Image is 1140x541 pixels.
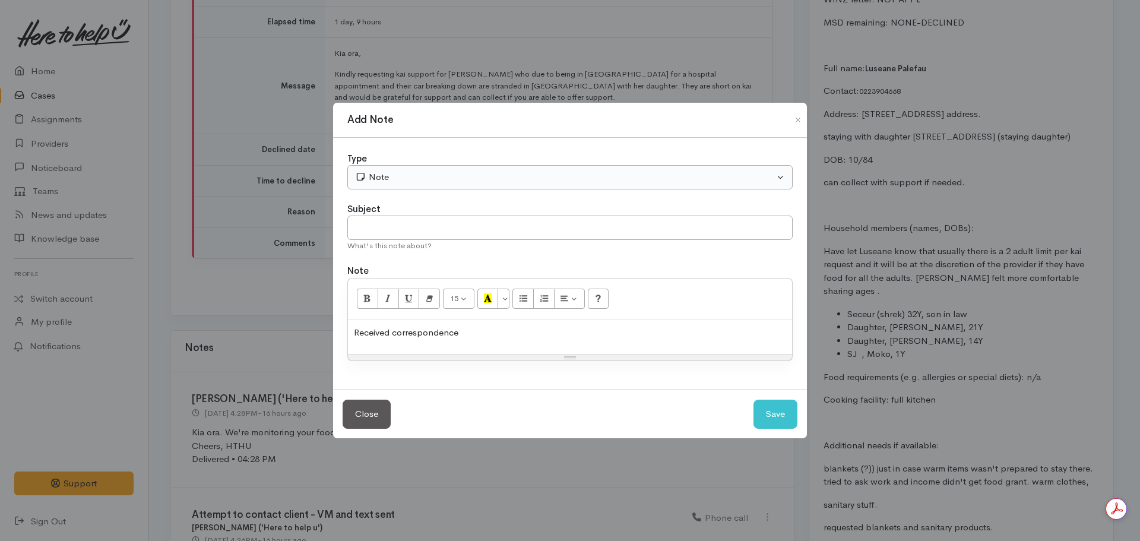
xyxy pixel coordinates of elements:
div: What's this note about? [347,240,793,252]
button: Ordered list (CTRL+SHIFT+NUM8) [533,289,555,309]
button: Recent Color [477,289,499,309]
p: Received correspondence [354,326,786,340]
button: Save [753,400,797,429]
label: Note [347,264,369,278]
button: Help [588,289,609,309]
button: More Color [498,289,509,309]
button: Bold (CTRL+B) [357,289,378,309]
div: Resize [348,355,792,360]
button: Paragraph [554,289,585,309]
label: Type [347,152,367,166]
span: 15 [450,293,458,303]
label: Subject [347,203,381,216]
h1: Add Note [347,112,393,128]
button: Close [343,400,391,429]
button: Italic (CTRL+I) [378,289,399,309]
button: Underline (CTRL+U) [398,289,420,309]
button: Note [347,165,793,189]
button: Close [788,113,807,127]
button: Unordered list (CTRL+SHIFT+NUM7) [512,289,534,309]
button: Remove Font Style (CTRL+\) [419,289,440,309]
button: Font Size [443,289,474,309]
div: Note [355,170,774,184]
